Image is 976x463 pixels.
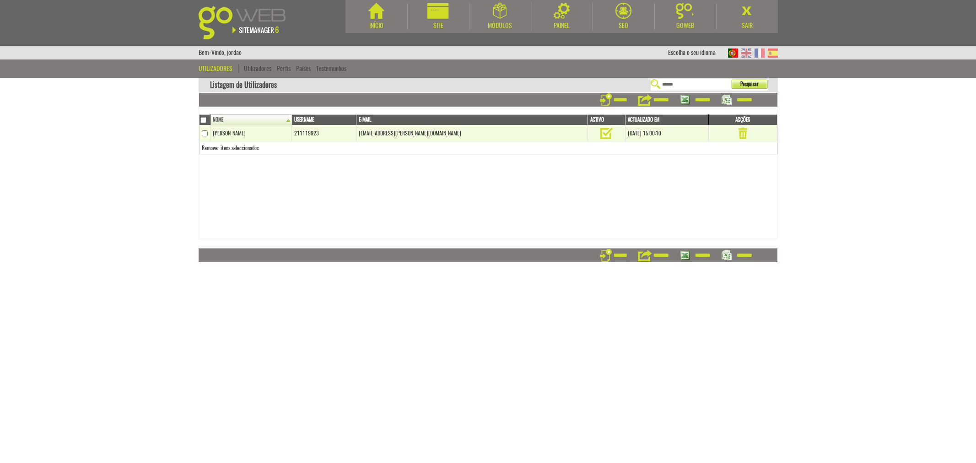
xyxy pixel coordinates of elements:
[345,21,407,30] div: Início
[590,116,624,124] a: Activo
[427,3,449,19] img: Site
[615,3,631,19] img: SEO
[213,116,291,124] a: Nome
[199,64,238,73] div: Utilizadores
[296,64,311,73] a: Países
[739,3,755,19] img: Sair
[717,21,778,30] div: Sair
[628,116,707,124] a: Actualizado em
[244,64,271,73] a: Utilizadores
[199,78,778,93] div: Listagem de Utilizadores
[731,80,768,89] button: Pesquisar
[277,64,291,73] a: Perfis
[593,21,654,30] div: SEO
[356,125,588,142] td: [EMAIL_ADDRESS][PERSON_NAME][DOMAIN_NAME]
[359,116,587,124] a: E-Mail
[668,46,725,59] div: Escolha o seu idioma
[741,48,751,58] img: EN
[408,21,469,30] div: Site
[554,3,570,19] img: Painel
[728,48,738,58] img: PT
[731,80,759,89] span: Pesquisar
[202,144,259,151] a: Remover itens seleccionados
[210,125,292,142] td: [PERSON_NAME]
[768,48,778,58] img: ES
[292,125,356,142] td: 211119923
[755,48,765,58] img: FR
[739,128,747,139] img: Remover
[493,3,507,19] img: Módulos
[368,3,384,19] img: Início
[469,21,531,30] div: Módulos
[626,125,708,142] td: [DATE] 15:00:10
[655,21,716,30] div: Goweb
[676,3,695,19] img: Goweb
[199,6,296,39] img: Goweb
[531,21,593,30] div: Painel
[316,64,346,73] a: Testemunhos
[294,116,355,124] a: Username
[199,46,242,59] div: Bem-Vindo, jordao
[600,128,613,139] img: activo.png
[708,115,777,125] th: Acções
